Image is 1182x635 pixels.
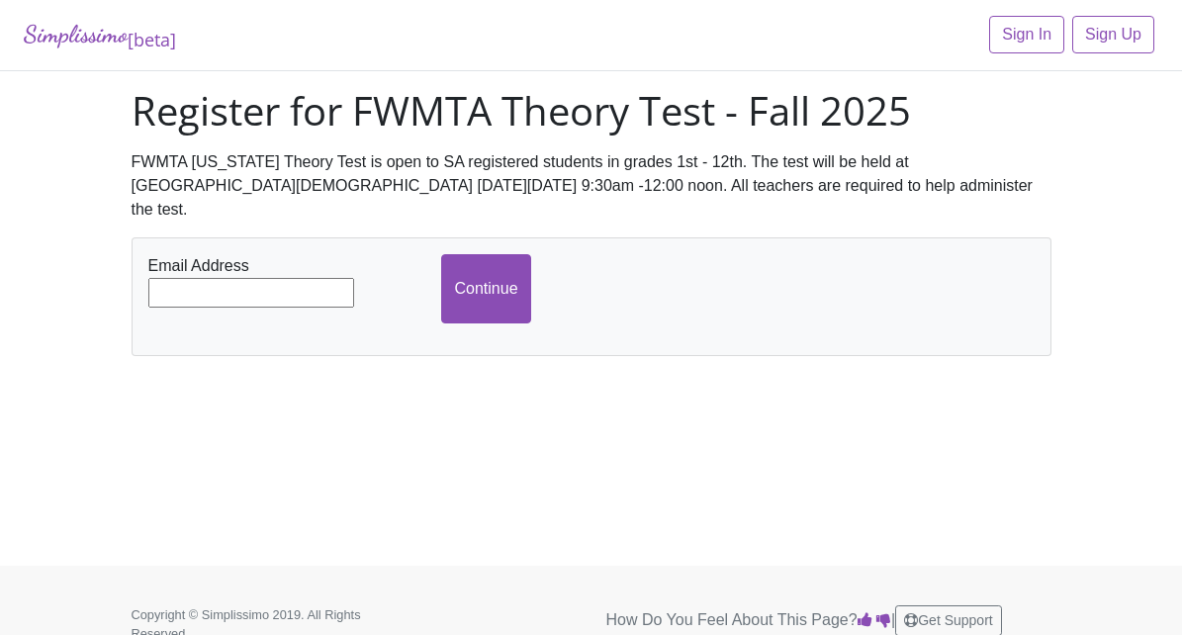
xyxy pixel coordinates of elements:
[441,254,530,323] input: Continue
[128,28,176,51] sub: [beta]
[989,16,1064,53] a: Sign In
[143,254,442,308] div: Email Address
[24,16,176,54] a: Simplissimo[beta]
[132,87,1051,135] h1: Register for FWMTA Theory Test - Fall 2025
[1072,16,1154,53] a: Sign Up
[132,150,1051,222] div: FWMTA [US_STATE] Theory Test is open to SA registered students in grades 1st - 12th. The test wil...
